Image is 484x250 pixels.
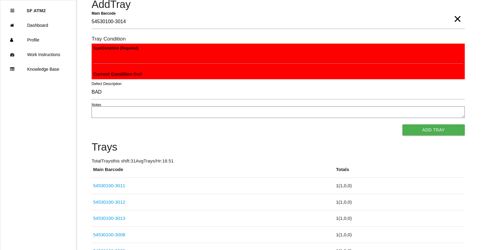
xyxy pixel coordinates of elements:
[92,141,465,153] h4: Trays
[93,71,132,77] b: Current Condition
[92,15,465,29] input: Required
[92,102,101,108] label: Notes
[27,3,46,13] p: SF ATM2
[93,216,125,221] a: 54530100-3013
[93,71,142,77] span: : Bad
[334,178,464,194] td: 1 ( 1 , 0 , 0 )
[93,199,125,205] a: 54530100-3012
[0,62,76,77] a: Knowledge Base
[0,18,76,33] a: Dashboard
[453,7,461,19] span: Clear Input
[0,33,76,47] a: Profile
[93,46,138,50] b: Scan Condition (Required)
[334,166,464,178] th: Totals
[334,227,464,243] td: 1 ( 1 , 0 , 0 )
[0,47,76,62] a: Work Instructions
[334,210,464,227] td: 1 ( 1 , 0 , 0 )
[92,11,116,15] b: Main Barcode
[92,81,122,87] label: Defect Description
[93,183,125,188] a: 54530100-3011
[10,3,14,18] div: Close
[93,232,125,237] a: 54530100-3008
[92,166,334,178] th: Main Barcode
[334,194,464,210] td: 1 ( 1 , 0 , 0 )
[92,158,465,165] p: Total Trays this shift: 31 Avg Trays /Hr: 18.51
[402,124,465,135] button: Add Tray
[92,36,465,42] h6: Tray Condition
